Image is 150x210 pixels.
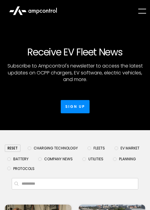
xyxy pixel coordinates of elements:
span: Company News [44,157,73,161]
div: reset [5,145,20,152]
p: Subscribe to Ampcontrol's newsletter to access the latest updates on OCPP chargers, EV software, ... [5,63,145,83]
a: Sign up [61,100,90,113]
span: Utilities [88,157,103,161]
span: Planning [119,157,136,161]
span: Protocols [13,166,35,171]
span: Fleets [93,146,105,151]
span: EV Market [121,146,139,151]
span: Charging Technology [34,146,78,151]
span: Battery [13,157,29,161]
h1: Receive EV Fleet News [5,46,145,58]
